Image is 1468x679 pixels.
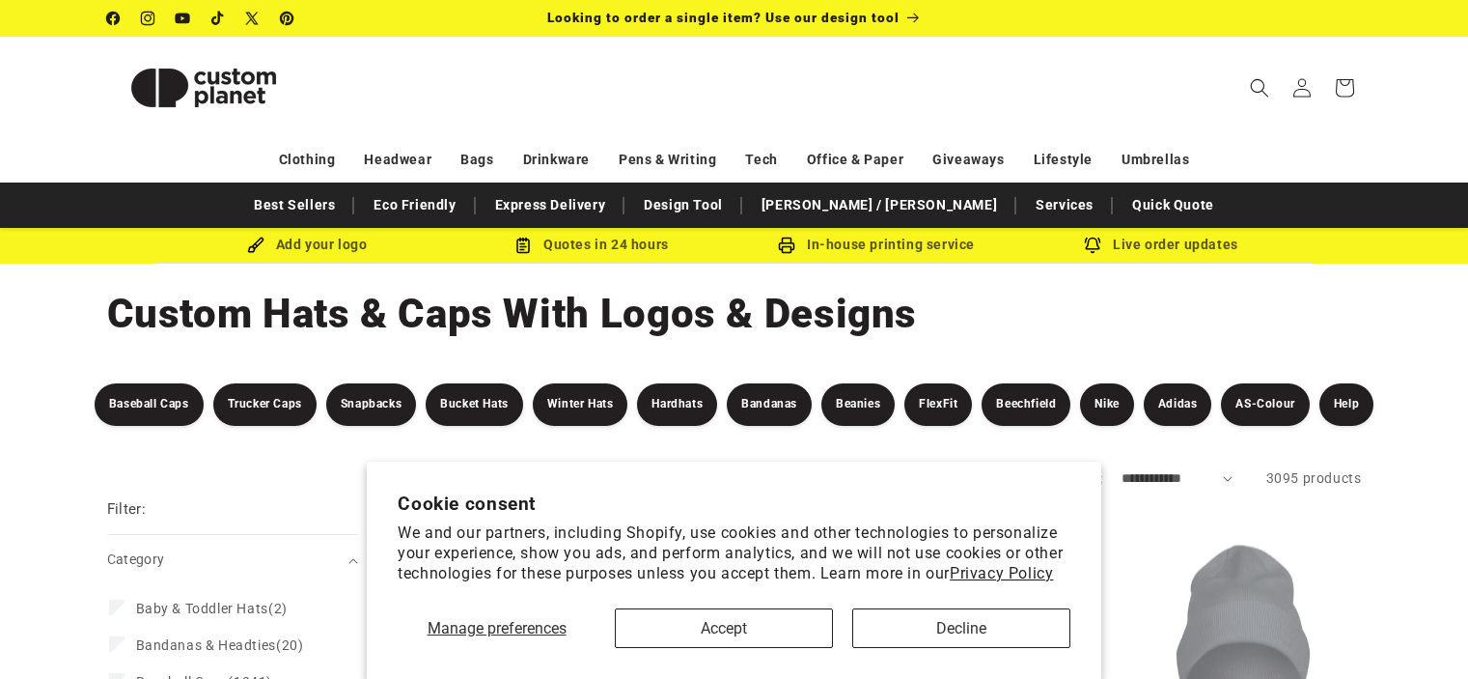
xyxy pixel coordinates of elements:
div: Live order updates [1019,233,1304,257]
a: Clothing [279,143,336,177]
a: Adidas [1144,383,1212,426]
a: Office & Paper [807,143,903,177]
a: Winter Hats [533,383,628,426]
span: (2) [136,600,288,617]
a: FlexFit [904,383,972,426]
a: Baseball Caps [95,383,204,426]
a: Beanies [821,383,895,426]
a: Design Tool [634,188,733,222]
a: AS-Colour [1221,383,1309,426]
div: Quotes in 24 hours [450,233,734,257]
div: In-house printing service [734,233,1019,257]
a: [PERSON_NAME] / [PERSON_NAME] [752,188,1007,222]
h2: Filter: [107,498,147,521]
button: Manage preferences [398,608,596,648]
a: Bags [460,143,493,177]
button: Accept [615,608,833,648]
img: Custom Planet [107,44,300,131]
summary: Search [1238,67,1281,109]
iframe: Chat Widget [1371,586,1468,679]
a: Bandanas [727,383,812,426]
a: Help [1319,383,1373,426]
a: Best Sellers [244,188,345,222]
nav: Headwear Filters [69,383,1400,426]
a: Privacy Policy [950,564,1053,582]
a: Quick Quote [1122,188,1224,222]
button: Decline [852,608,1070,648]
h1: Custom Hats & Caps With Logos & Designs [107,288,1362,340]
a: Services [1026,188,1103,222]
a: Tech [745,143,777,177]
img: Order updates [1084,237,1101,254]
span: Category [107,552,165,567]
a: Custom Planet [99,37,307,138]
div: Add your logo [165,233,450,257]
h2: Cookie consent [398,493,1070,515]
a: Express Delivery [485,188,616,222]
a: Trucker Caps [213,383,317,426]
a: Snapbacks [326,383,416,426]
img: Order Updates Icon [514,237,532,254]
a: Headwear [364,143,431,177]
span: Looking to order a single item? Use our design tool [547,10,900,25]
a: Bucket Hats [426,383,523,426]
a: Eco Friendly [364,188,465,222]
a: Drinkware [523,143,590,177]
a: Beechfield [982,383,1070,426]
a: Pens & Writing [619,143,716,177]
a: Lifestyle [1034,143,1093,177]
span: (20) [136,637,304,654]
a: Umbrellas [1122,143,1189,177]
img: Brush Icon [247,237,264,254]
a: Giveaways [932,143,1004,177]
span: 3095 products [1266,470,1362,486]
span: Baby & Toddler Hats [136,601,268,616]
p: We and our partners, including Shopify, use cookies and other technologies to personalize your ex... [398,523,1070,583]
span: Bandanas & Headties [136,637,276,653]
a: Nike [1080,383,1133,426]
summary: Category (0 selected) [107,535,358,584]
img: In-house printing [778,237,795,254]
span: Manage preferences [428,619,567,637]
a: Hardhats [637,383,717,426]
